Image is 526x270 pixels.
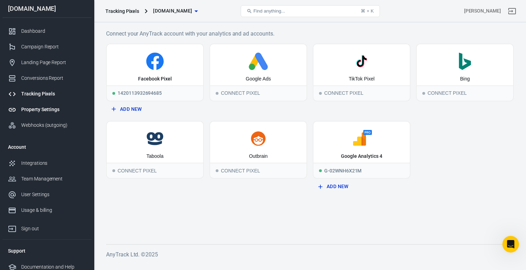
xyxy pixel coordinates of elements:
[2,187,91,202] a: User Settings
[21,175,86,183] div: Team Management
[313,85,410,101] div: Connect Pixel
[209,44,307,101] button: Google AdsConnect PixelConnect Pixel
[313,44,411,101] button: TikTok PixelConnect PixelConnect Pixel
[2,39,91,55] a: Campaign Report
[21,90,86,98] div: Tracking Pixels
[319,169,322,172] span: Running
[106,121,204,179] button: TaboolaConnect PixelConnect Pixel
[146,153,164,160] div: Taboola
[341,153,382,160] div: Google Analytics 4
[209,121,307,179] button: OutbrainConnect PixelConnect Pixel
[241,5,380,17] button: Find anything...⌘ + K
[153,7,192,15] span: viviendofit.shop
[2,70,91,86] a: Conversions Report
[2,102,91,117] a: Property Settings
[416,44,514,101] button: BingConnect PixelConnect Pixel
[21,75,86,82] div: Conversions Report
[2,202,91,218] a: Usage & billing
[2,242,91,259] li: Support
[106,44,204,101] a: Facebook PixelRunning1420113932694685
[105,8,139,15] div: Tracking Pixels
[2,23,91,39] a: Dashboard
[150,5,200,17] button: [DOMAIN_NAME]
[21,43,86,51] div: Campaign Report
[316,180,408,193] button: Add New
[107,85,203,101] div: 1420113932694685
[313,121,411,179] a: Google Analytics 4RunningG-02WNH6X21M
[112,92,115,95] span: Running
[349,76,374,83] div: TikTok Pixel
[2,218,91,237] a: Sign out
[106,250,514,259] h6: AnyTrack Ltd. © 2025
[2,171,91,187] a: Team Management
[313,163,410,178] div: G-02WNH6X21M
[254,8,285,14] span: Find anything...
[216,169,218,172] span: Connect Pixel
[2,6,91,12] div: [DOMAIN_NAME]
[249,153,268,160] div: Outbrain
[21,106,86,113] div: Property Settings
[2,86,91,102] a: Tracking Pixels
[112,169,115,172] span: Connect Pixel
[2,139,91,155] li: Account
[21,225,86,232] div: Sign out
[319,92,322,95] span: Connect Pixel
[417,85,513,101] div: Connect Pixel
[106,29,514,38] h6: Connect your AnyTrack account with your analytics and ad accounts.
[422,92,425,95] span: Connect Pixel
[464,7,501,15] div: Account id: E4RdZofE
[109,103,201,116] button: Add New
[21,160,86,167] div: Integrations
[2,55,91,70] a: Landing Page Report
[21,28,86,35] div: Dashboard
[210,85,306,101] div: Connect Pixel
[2,117,91,133] a: Webhooks (outgoing)
[21,207,86,214] div: Usage & billing
[460,76,470,83] div: Bing
[504,3,520,20] a: Sign out
[21,122,86,129] div: Webhooks (outgoing)
[502,236,519,253] iframe: Intercom live chat
[216,92,218,95] span: Connect Pixel
[361,8,374,14] div: ⌘ + K
[21,191,86,198] div: User Settings
[246,76,271,83] div: Google Ads
[138,76,172,83] div: Facebook Pixel
[2,155,91,171] a: Integrations
[21,59,86,66] div: Landing Page Report
[107,163,203,178] div: Connect Pixel
[210,163,306,178] div: Connect Pixel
